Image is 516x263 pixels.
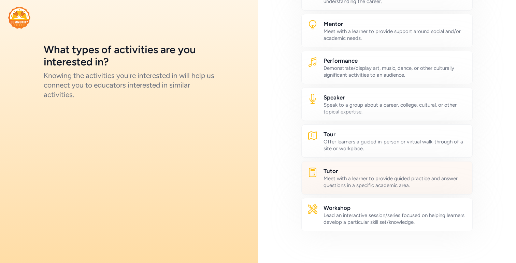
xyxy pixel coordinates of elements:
div: Offer learners a guided in-person or virtual walk-through of a site or workplace. [324,138,467,152]
div: Meet with a learner to provide guided practice and answer questions in a specific academic area. [324,175,467,189]
img: logo [8,7,30,29]
div: Knowing the activities you're interested in will help us connect you to educators interested in s... [44,71,214,99]
div: Meet with a learner to provide support around social and/or academic needs. [324,28,467,42]
h2: Performance [324,57,467,65]
h2: Workshop [324,204,467,212]
div: Speak to a group about a career, college, cultural, or other topical expertise. [324,102,467,115]
div: Lead an interactive session/series focused on helping learners develop a particular skill set/kno... [324,212,467,226]
h2: Mentor [324,20,467,28]
h2: Speaker [324,93,467,102]
div: Demonstrate/display art, music, dance, or other culturally significant activities to an audience. [324,65,467,78]
h1: What types of activities are you interested in? [44,44,214,68]
h2: Tutor [324,167,467,175]
h2: Tour [324,130,467,138]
